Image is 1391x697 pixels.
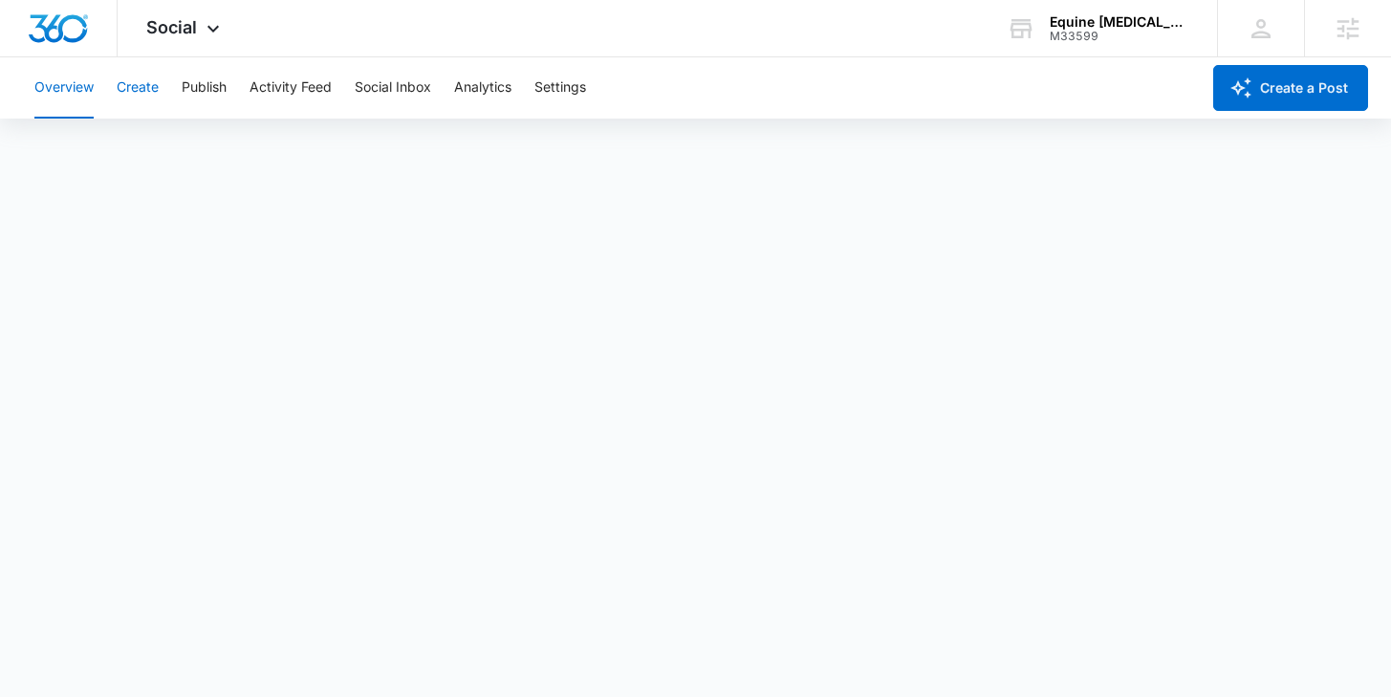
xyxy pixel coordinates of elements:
button: Analytics [454,57,511,119]
button: Create [117,57,159,119]
button: Publish [182,57,227,119]
button: Overview [34,57,94,119]
span: Social [146,17,197,37]
div: account name [1050,14,1189,30]
div: account id [1050,30,1189,43]
button: Settings [534,57,586,119]
button: Create a Post [1213,65,1368,111]
button: Activity Feed [250,57,332,119]
button: Social Inbox [355,57,431,119]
